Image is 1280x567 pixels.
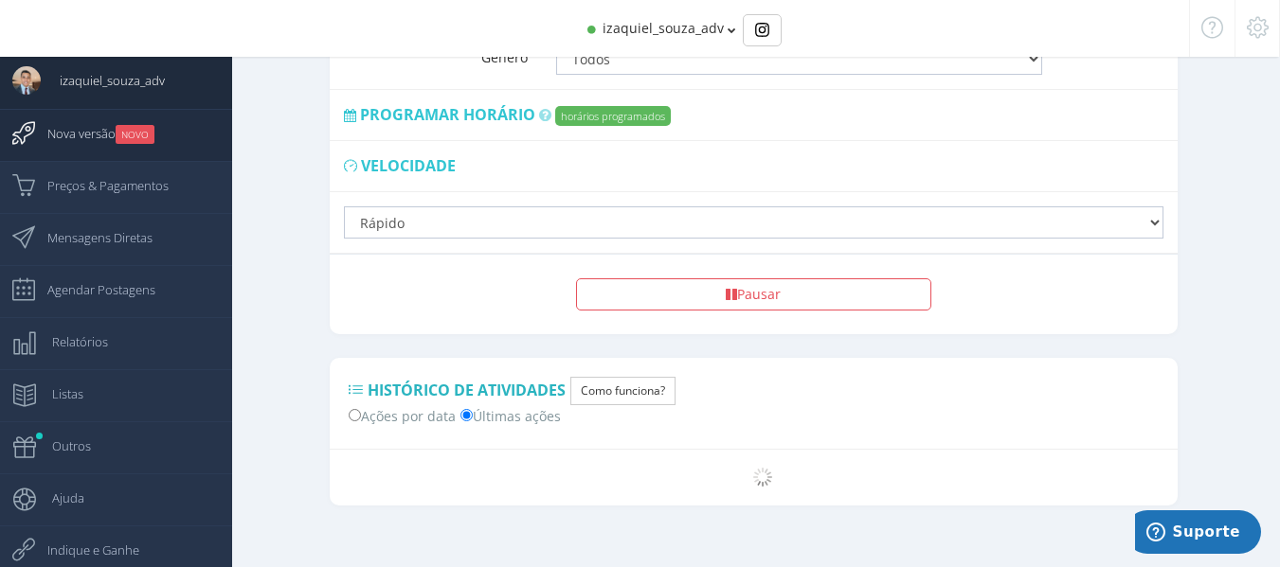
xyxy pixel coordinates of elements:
[460,405,561,425] label: Últimas ações
[570,377,676,405] button: Como funciona?
[12,66,41,95] img: User Image
[349,409,361,421] input: Ações por data
[361,155,456,176] span: Velocidade
[28,266,155,313] span: Agendar Postagens
[755,23,769,37] img: Instagram_simple_icon.svg
[753,468,772,487] img: loader.gif
[33,318,108,365] span: Relatórios
[41,57,165,104] span: izaquiel_souza_adv
[743,14,782,46] div: Basic example
[33,422,91,470] span: Outros
[576,278,931,310] button: Pausar
[116,125,154,144] small: NOVO
[28,214,153,261] span: Mensagens Diretas
[360,104,535,125] span: Programar horário
[368,380,566,400] span: Histórico de Atividades
[28,110,154,157] span: Nova versão
[33,474,84,522] span: Ajuda
[603,19,724,37] span: izaquiel_souza_adv
[349,405,456,425] label: Ações por data
[33,370,83,417] span: Listas
[460,409,473,421] input: Últimas ações
[1135,510,1261,558] iframe: Abre um widget para que você possa encontrar mais informações
[555,106,671,126] label: horários programados
[28,162,169,209] span: Preços & Pagamentos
